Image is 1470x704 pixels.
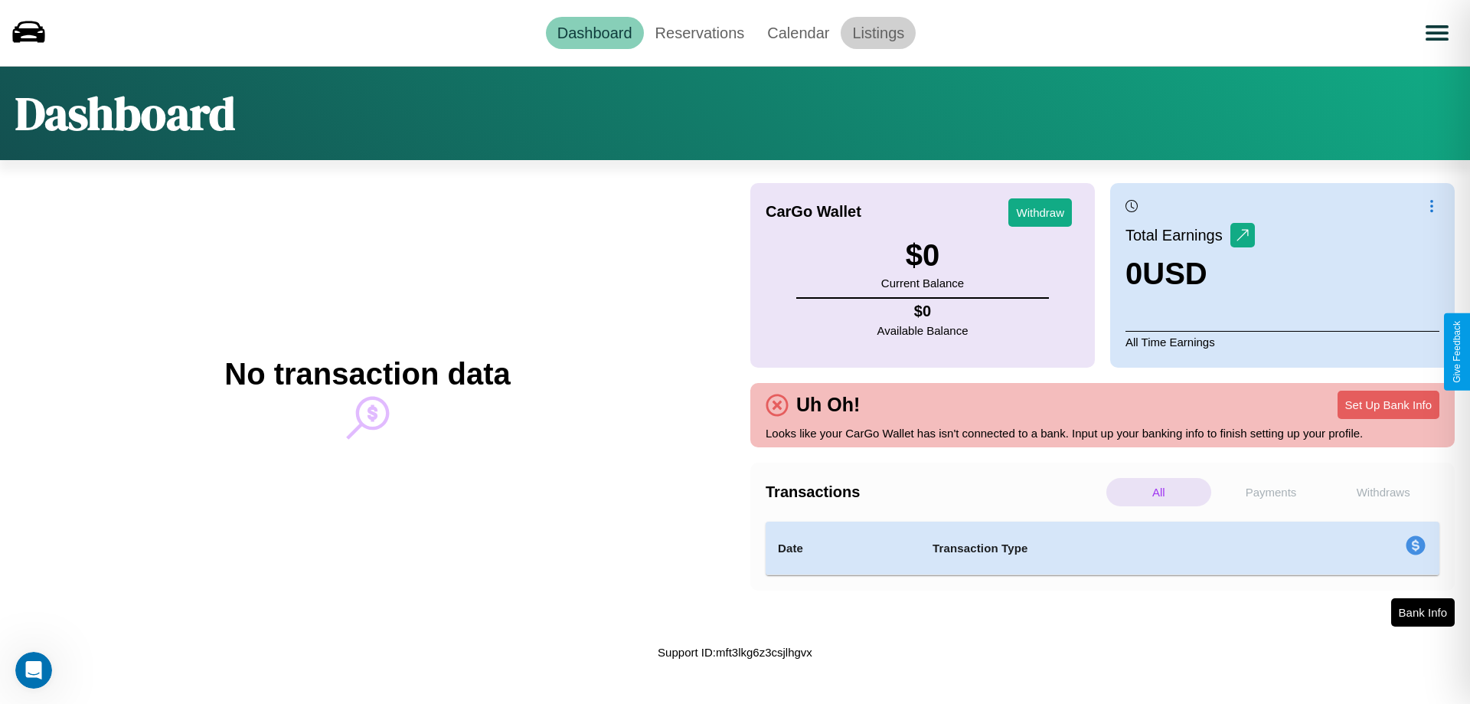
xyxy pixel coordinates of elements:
button: Set Up Bank Info [1338,391,1439,419]
p: Current Balance [881,273,964,293]
button: Open menu [1416,11,1459,54]
h4: Date [778,539,908,558]
button: Withdraw [1008,198,1072,227]
p: Withdraws [1331,478,1436,506]
a: Listings [841,17,916,49]
a: Dashboard [546,17,644,49]
h3: 0 USD [1125,257,1255,291]
h4: CarGo Wallet [766,203,861,221]
h4: Transaction Type [933,539,1280,558]
p: All Time Earnings [1125,331,1439,352]
h4: Transactions [766,483,1102,501]
h4: Uh Oh! [789,394,867,416]
h4: $ 0 [877,303,969,320]
p: Available Balance [877,320,969,341]
p: Total Earnings [1125,221,1230,249]
table: simple table [766,522,1439,575]
h2: No transaction data [224,357,510,391]
button: Bank Info [1391,598,1455,627]
h3: $ 0 [881,238,964,273]
p: All [1106,478,1211,506]
p: Support ID: mft3lkg6z3csjlhgvx [658,642,812,663]
p: Payments [1219,478,1324,506]
a: Reservations [644,17,756,49]
iframe: Intercom live chat [15,652,52,689]
p: Looks like your CarGo Wallet has isn't connected to a bank. Input up your banking info to finish ... [766,423,1439,444]
a: Calendar [756,17,841,49]
h1: Dashboard [15,82,235,145]
div: Give Feedback [1452,321,1462,383]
